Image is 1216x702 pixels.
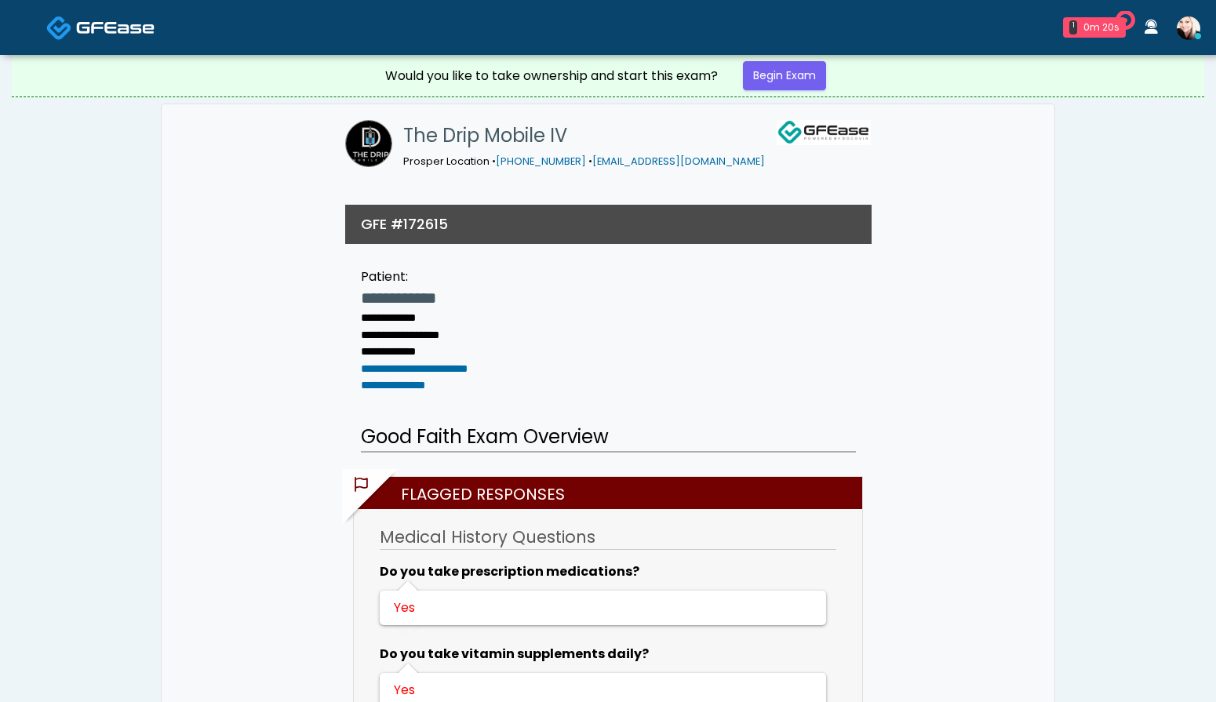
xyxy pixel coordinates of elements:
[1083,20,1120,35] div: 0m 20s
[380,645,649,663] b: Do you take vitamin supplements daily?
[588,155,592,168] span: •
[592,155,765,168] a: [EMAIL_ADDRESS][DOMAIN_NAME]
[76,20,155,35] img: Docovia
[394,681,809,700] div: Yes
[385,67,718,85] div: Would you like to take ownership and start this exam?
[403,120,765,151] h1: The Drip Mobile IV
[380,526,836,550] h3: Medical History Questions
[46,2,155,53] a: Docovia
[1177,16,1200,40] img: Cynthia Petersen
[46,15,72,41] img: Docovia
[345,120,392,167] img: The Drip Mobile IV
[492,155,496,168] span: •
[743,61,826,90] a: Begin Exam
[361,267,468,286] div: Patient:
[403,155,765,168] small: Prosper Location
[380,562,639,580] b: Do you take prescription medications?
[362,477,862,509] h2: Flagged Responses
[496,155,586,168] a: [PHONE_NUMBER]
[1069,20,1077,35] div: 1
[1054,11,1135,44] a: 1 0m 20s
[394,598,809,617] div: Yes
[361,214,448,234] h3: GFE #172615
[777,120,871,145] img: GFEase Logo
[361,423,856,453] h2: Good Faith Exam Overview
